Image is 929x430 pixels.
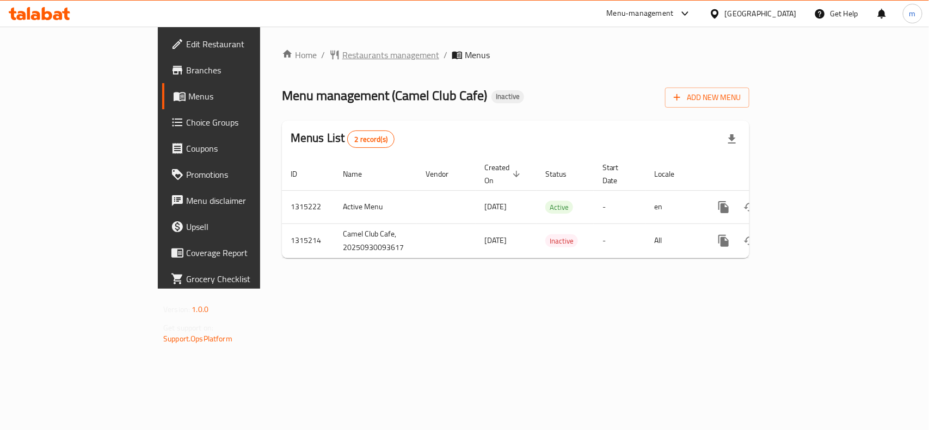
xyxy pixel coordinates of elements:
a: Menu disclaimer [162,188,313,214]
a: Edit Restaurant [162,31,313,57]
span: Active [545,201,573,214]
span: Edit Restaurant [186,38,304,51]
span: Version: [163,302,190,316]
a: Coupons [162,135,313,161]
div: Export file [719,126,745,152]
div: Total records count [347,130,395,148]
td: Active Menu [334,190,417,223]
span: Status [545,167,581,180]
span: Grocery Checklist [186,272,304,285]
span: Inactive [491,92,524,101]
span: Upsell [186,220,304,233]
a: Menus [162,83,313,109]
td: - [594,223,646,258]
button: Change Status [737,194,763,220]
span: Add New Menu [674,91,741,104]
span: Vendor [426,167,463,180]
a: Coverage Report [162,240,313,266]
span: Locale [655,167,689,180]
span: Menu disclaimer [186,194,304,207]
table: enhanced table [282,158,824,258]
button: Add New Menu [665,88,749,108]
li: / [444,48,447,61]
a: Restaurants management [329,48,439,61]
span: Branches [186,64,304,77]
span: Menus [188,90,304,103]
span: Menu management ( Camel Club Cafe ) [282,83,487,108]
td: All [646,223,702,258]
nav: breadcrumb [282,48,749,61]
td: - [594,190,646,223]
td: en [646,190,702,223]
span: Coupons [186,142,304,155]
button: more [711,194,737,220]
a: Promotions [162,161,313,188]
div: [GEOGRAPHIC_DATA] [725,8,797,20]
span: 2 record(s) [348,134,394,145]
a: Choice Groups [162,109,313,135]
span: Coverage Report [186,246,304,259]
span: Menus [465,48,490,61]
span: [DATE] [484,233,507,247]
div: Inactive [491,90,524,103]
button: more [711,228,737,254]
span: ID [291,167,311,180]
span: Name [343,167,376,180]
a: Support.OpsPlatform [163,332,232,346]
div: Inactive [545,234,578,247]
button: Change Status [737,228,763,254]
span: Created On [484,161,524,187]
span: Start Date [602,161,633,187]
span: [DATE] [484,200,507,214]
div: Menu-management [607,7,674,20]
h2: Menus List [291,130,395,148]
span: m [909,8,916,20]
span: Inactive [545,235,578,247]
li: / [321,48,325,61]
th: Actions [702,158,824,191]
a: Grocery Checklist [162,266,313,292]
span: Restaurants management [342,48,439,61]
a: Upsell [162,214,313,240]
td: Camel Club Cafe, 20250930093617 [334,223,417,258]
a: Branches [162,57,313,83]
span: Promotions [186,168,304,181]
span: Get support on: [163,321,213,335]
span: 1.0.0 [192,302,208,316]
span: Choice Groups [186,116,304,129]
